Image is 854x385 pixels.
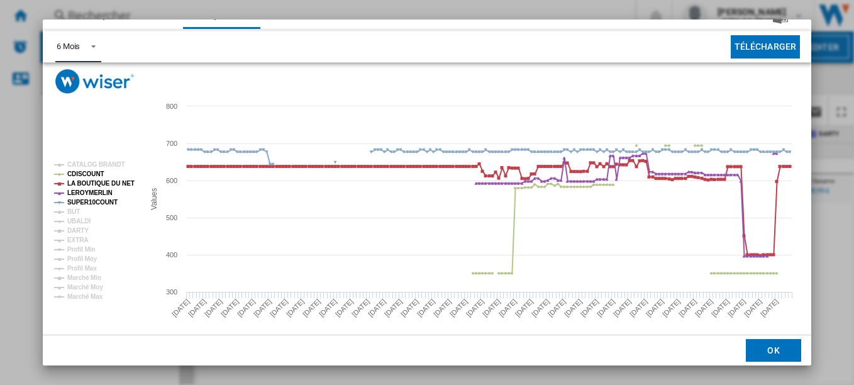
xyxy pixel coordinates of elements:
[55,69,134,94] img: logo_wiser_300x94.png
[166,140,177,147] tspan: 700
[514,298,535,318] tspan: [DATE]
[726,298,747,318] tspan: [DATE]
[252,298,273,318] tspan: [DATE]
[187,298,208,318] tspan: [DATE]
[170,298,191,318] tspan: [DATE]
[301,298,322,318] tspan: [DATE]
[612,298,633,318] tspan: [DATE]
[645,298,665,318] tspan: [DATE]
[67,189,113,196] tspan: LEROYMERLIN
[731,35,801,59] button: Télécharger
[57,42,80,51] div: 6 Mois
[497,298,518,318] tspan: [DATE]
[67,199,118,206] tspan: SUPER10COUNT
[67,255,97,262] tspan: Profil Moy
[416,298,436,318] tspan: [DATE]
[399,298,420,318] tspan: [DATE]
[546,298,567,318] tspan: [DATE]
[67,218,91,225] tspan: UBALDI
[67,180,135,187] tspan: LA BOUTIQUE DU NET
[67,227,89,234] tspan: DARTY
[67,237,88,243] tspan: EXTRA
[661,298,682,318] tspan: [DATE]
[269,298,289,318] tspan: [DATE]
[67,161,125,168] tspan: CATALOG BRANDT
[746,339,801,362] button: OK
[596,298,616,318] tspan: [DATE]
[530,298,551,318] tspan: [DATE]
[628,298,649,318] tspan: [DATE]
[759,298,780,318] tspan: [DATE]
[67,208,80,215] tspan: BUT
[67,170,104,177] tspan: CDISCOUNT
[694,298,714,318] tspan: [DATE]
[67,265,97,272] tspan: Profil Max
[219,298,240,318] tspan: [DATE]
[150,188,158,210] tspan: Values
[563,298,584,318] tspan: [DATE]
[743,298,763,318] tspan: [DATE]
[318,298,338,318] tspan: [DATE]
[43,20,811,366] md-dialog: Product popup
[166,214,177,221] tspan: 500
[710,298,731,318] tspan: [DATE]
[166,177,177,184] tspan: 600
[334,298,355,318] tspan: [DATE]
[579,298,600,318] tspan: [DATE]
[67,246,96,253] tspan: Profil Min
[67,284,103,291] tspan: Marché Moy
[383,298,404,318] tspan: [DATE]
[203,298,224,318] tspan: [DATE]
[236,298,257,318] tspan: [DATE]
[465,298,485,318] tspan: [DATE]
[432,298,453,318] tspan: [DATE]
[350,298,371,318] tspan: [DATE]
[448,298,469,318] tspan: [DATE]
[67,293,103,300] tspan: Marché Max
[166,288,177,296] tspan: 300
[285,298,306,318] tspan: [DATE]
[67,274,101,281] tspan: Marché Min
[677,298,698,318] tspan: [DATE]
[367,298,387,318] tspan: [DATE]
[481,298,502,318] tspan: [DATE]
[166,251,177,259] tspan: 400
[166,103,177,110] tspan: 800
